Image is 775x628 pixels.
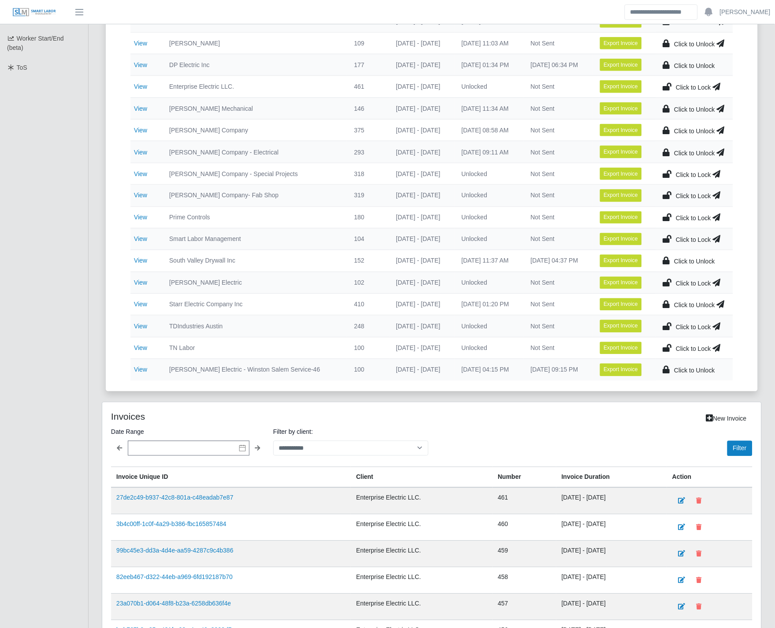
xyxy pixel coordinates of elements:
[674,302,715,309] span: Click to Unlock
[600,211,642,224] button: Export Invoice
[556,567,667,594] td: [DATE] - [DATE]
[389,120,455,141] td: [DATE] - [DATE]
[667,467,753,488] th: Action
[111,427,266,437] label: Date Range
[389,76,455,98] td: [DATE] - [DATE]
[347,207,389,228] td: 180
[111,467,351,488] th: Invoice Unique ID
[162,207,347,228] td: Prime Controls
[351,488,493,515] td: Enterprise Electric LLC.
[524,207,593,228] td: Not Sent
[600,277,642,289] button: Export Invoice
[600,255,642,267] button: Export Invoice
[347,294,389,316] td: 410
[556,467,667,488] th: Invoice Duration
[455,120,524,141] td: [DATE] 08:58 AM
[162,163,347,184] td: [PERSON_NAME] Company - Special Projects
[347,54,389,75] td: 177
[116,600,231,607] a: 23a070b1-d064-48f8-b23a-6258db636f4e
[676,324,711,331] span: Click to Lock
[674,258,715,265] span: Click to Unlock
[162,294,347,316] td: Starr Electric Company Inc
[524,54,593,75] td: [DATE] 06:34 PM
[600,342,642,354] button: Export Invoice
[273,427,428,437] label: Filter by client:
[524,32,593,54] td: Not Sent
[556,514,667,541] td: [DATE] - [DATE]
[162,141,347,163] td: [PERSON_NAME] Company - Electrical
[493,594,557,620] td: 457
[389,272,455,293] td: [DATE] - [DATE]
[455,163,524,184] td: Unlocked
[134,366,147,373] a: View
[674,150,715,157] span: Click to Unlock
[162,359,347,381] td: [PERSON_NAME] Electric - Winston Salem Service-46
[676,171,711,178] span: Click to Lock
[116,547,233,554] a: 99bc45e3-dd3a-4d4e-aa59-4287c9c4b386
[556,541,667,567] td: [DATE] - [DATE]
[455,185,524,207] td: Unlocked
[351,567,493,594] td: Enterprise Electric LLC.
[389,337,455,359] td: [DATE] - [DATE]
[347,163,389,184] td: 318
[600,124,642,136] button: Export Invoice
[134,170,147,177] a: View
[347,272,389,293] td: 102
[389,32,455,54] td: [DATE] - [DATE]
[134,345,147,352] a: View
[455,337,524,359] td: Unlocked
[674,106,715,113] span: Click to Unlock
[600,37,642,49] button: Export Invoice
[524,337,593,359] td: Not Sent
[116,494,233,501] a: 27de2c49-b937-42c8-801a-c48eadab7e87
[455,98,524,119] td: [DATE] 11:34 AM
[347,32,389,54] td: 109
[493,488,557,515] td: 461
[134,301,147,308] a: View
[134,61,147,68] a: View
[162,98,347,119] td: [PERSON_NAME] Mechanical
[676,215,711,222] span: Click to Lock
[524,163,593,184] td: Not Sent
[524,294,593,316] td: Not Sent
[162,54,347,75] td: DP Electric Inc
[134,40,147,47] a: View
[600,189,642,202] button: Export Invoice
[351,541,493,567] td: Enterprise Electric LLC.
[347,185,389,207] td: 319
[389,359,455,381] td: [DATE] - [DATE]
[455,250,524,272] td: [DATE] 11:37 AM
[524,250,593,272] td: [DATE] 04:37 PM
[389,185,455,207] td: [DATE] - [DATE]
[116,521,227,528] a: 3b4c00ff-1c0f-4a29-b386-fbc165857484
[134,127,147,134] a: View
[162,228,347,250] td: Smart Labor Management
[676,280,711,287] span: Click to Lock
[674,41,715,48] span: Click to Unlock
[600,102,642,115] button: Export Invoice
[389,228,455,250] td: [DATE] - [DATE]
[134,105,147,112] a: View
[600,298,642,311] button: Export Invoice
[676,84,711,91] span: Click to Lock
[134,192,147,199] a: View
[455,76,524,98] td: Unlocked
[524,141,593,163] td: Not Sent
[493,567,557,594] td: 458
[600,59,642,71] button: Export Invoice
[162,32,347,54] td: [PERSON_NAME]
[134,323,147,330] a: View
[455,316,524,337] td: Unlocked
[351,514,493,541] td: Enterprise Electric LLC.
[347,337,389,359] td: 100
[455,294,524,316] td: [DATE] 01:20 PM
[134,214,147,221] a: View
[389,141,455,163] td: [DATE] - [DATE]
[600,80,642,93] button: Export Invoice
[493,514,557,541] td: 460
[347,359,389,381] td: 100
[600,320,642,332] button: Export Invoice
[455,359,524,381] td: [DATE] 04:15 PM
[389,294,455,316] td: [DATE] - [DATE]
[162,250,347,272] td: South Valley Drywall Inc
